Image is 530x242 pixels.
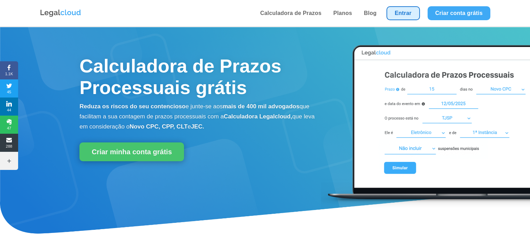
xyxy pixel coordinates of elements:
[79,103,185,110] b: Reduza os riscos do seu contencioso
[130,123,188,130] b: Novo CPC, CPP, CLT
[79,142,184,161] a: Criar minha conta grátis
[321,38,530,209] img: Calculadora de Prazos Processuais Legalcloud
[386,6,420,20] a: Entrar
[79,55,281,98] span: Calculadora de Prazos Processuais grátis
[224,113,292,120] b: Calculadora Legalcloud,
[40,9,82,18] img: Logo da Legalcloud
[79,102,318,132] p: e junte-se aos que facilitam a sua contagem de prazos processuais com a que leva em consideração o e
[321,204,530,210] a: Calculadora de Prazos Processuais Legalcloud
[428,6,490,20] a: Criar conta grátis
[223,103,299,110] b: mais de 400 mil advogados
[191,123,204,130] b: JEC.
